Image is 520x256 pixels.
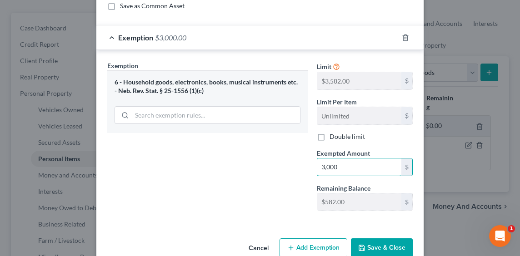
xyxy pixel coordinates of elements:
[317,183,370,193] label: Remaining Balance
[489,225,511,247] iframe: Intercom live chat
[401,193,412,211] div: $
[317,97,357,107] label: Limit Per Item
[401,158,412,176] div: $
[107,62,138,69] span: Exemption
[330,132,365,141] label: Double limit
[317,193,401,211] input: --
[317,72,401,89] input: --
[317,107,401,124] input: --
[317,158,401,176] input: 0.00
[317,63,331,70] span: Limit
[155,33,186,42] span: $3,000.00
[120,1,185,10] label: Save as Common Asset
[132,107,300,124] input: Search exemption rules...
[401,107,412,124] div: $
[118,33,153,42] span: Exemption
[115,78,300,95] div: 6 - Household goods, electronics, books, musical instruments etc. - Neb. Rev. Stat. § 25-1556 (1)(c)
[401,72,412,89] div: $
[508,225,515,232] span: 1
[317,149,370,157] span: Exempted Amount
